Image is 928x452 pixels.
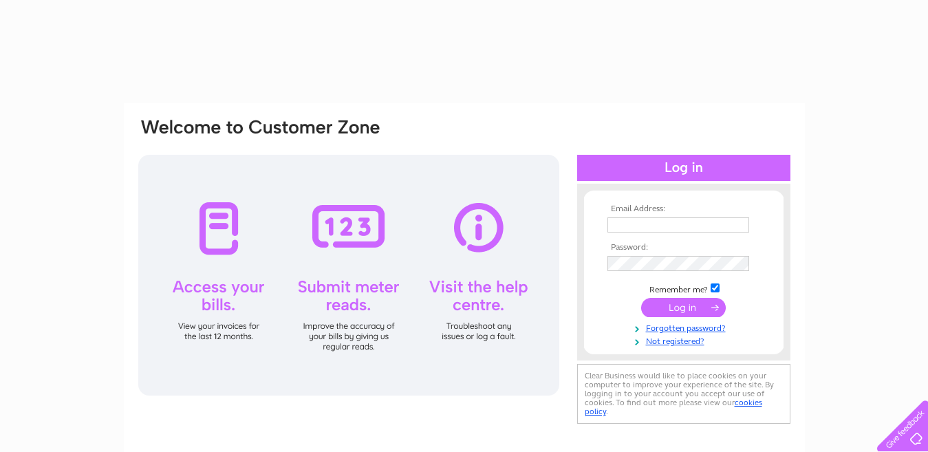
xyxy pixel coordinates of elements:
[604,204,764,214] th: Email Address:
[604,281,764,295] td: Remember me?
[585,398,762,416] a: cookies policy
[607,334,764,347] a: Not registered?
[604,243,764,252] th: Password:
[641,298,726,317] input: Submit
[577,364,790,424] div: Clear Business would like to place cookies on your computer to improve your experience of the sit...
[607,321,764,334] a: Forgotten password?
